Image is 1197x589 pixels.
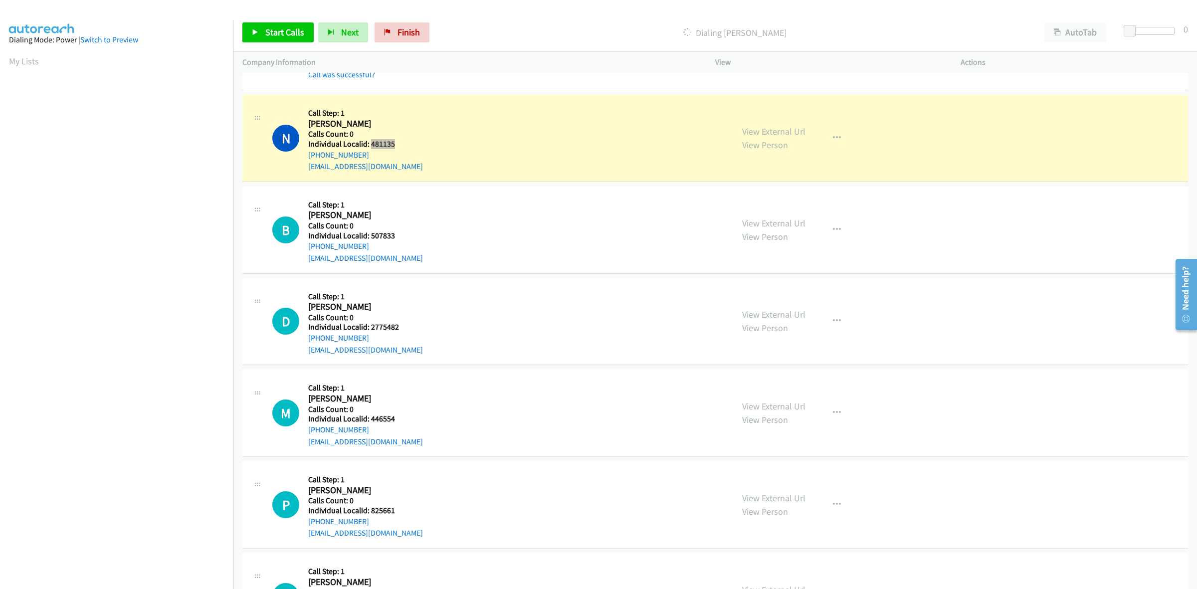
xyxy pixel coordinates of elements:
[308,475,423,485] h5: Call Step: 1
[1129,27,1175,35] div: Delay between calls (in seconds)
[398,26,420,38] span: Finish
[1168,255,1197,334] iframe: Resource Center
[308,162,423,171] a: [EMAIL_ADDRESS][DOMAIN_NAME]
[308,437,423,446] a: [EMAIL_ADDRESS][DOMAIN_NAME]
[272,399,299,426] h1: M
[272,125,299,152] h1: N
[742,414,788,425] a: View Person
[742,492,805,504] a: View External Url
[308,322,423,332] h5: Individual Localid: 2775482
[443,26,1026,39] p: Dialing [PERSON_NAME]
[272,491,299,518] h1: P
[341,26,359,38] span: Next
[308,200,423,210] h5: Call Step: 1
[308,425,369,434] a: [PHONE_NUMBER]
[1184,22,1188,36] div: 0
[308,333,369,343] a: [PHONE_NUMBER]
[308,528,423,538] a: [EMAIL_ADDRESS][DOMAIN_NAME]
[742,506,788,517] a: View Person
[308,485,411,496] h2: [PERSON_NAME]
[308,506,423,516] h5: Individual Localid: 825661
[308,345,423,355] a: [EMAIL_ADDRESS][DOMAIN_NAME]
[308,292,423,302] h5: Call Step: 1
[308,139,423,149] h5: Individual Localid: 481135
[242,22,314,42] a: Start Calls
[308,496,423,506] h5: Calls Count: 0
[742,309,805,320] a: View External Url
[272,216,299,243] h1: B
[308,150,369,160] a: [PHONE_NUMBER]
[9,55,39,67] a: My Lists
[308,567,423,577] h5: Call Step: 1
[272,399,299,426] div: The call is yet to be attempted
[742,126,805,137] a: View External Url
[308,209,411,221] h2: [PERSON_NAME]
[375,22,429,42] a: Finish
[308,517,369,526] a: [PHONE_NUMBER]
[742,217,805,229] a: View External Url
[272,308,299,335] h1: D
[265,26,304,38] span: Start Calls
[308,70,375,79] a: Call was successful?
[318,22,368,42] button: Next
[308,221,423,231] h5: Calls Count: 0
[308,241,369,251] a: [PHONE_NUMBER]
[308,577,411,588] h2: [PERSON_NAME]
[742,139,788,151] a: View Person
[742,400,805,412] a: View External Url
[272,308,299,335] div: The call is yet to be attempted
[308,253,423,263] a: [EMAIL_ADDRESS][DOMAIN_NAME]
[715,56,943,68] p: View
[1044,22,1106,42] button: AutoTab
[308,108,423,118] h5: Call Step: 1
[308,129,423,139] h5: Calls Count: 0
[961,56,1188,68] p: Actions
[742,322,788,334] a: View Person
[308,313,423,323] h5: Calls Count: 0
[272,491,299,518] div: The call is yet to be attempted
[308,231,423,241] h5: Individual Localid: 507833
[9,77,233,551] iframe: Dialpad
[308,118,411,130] h2: [PERSON_NAME]
[742,231,788,242] a: View Person
[242,56,697,68] p: Company Information
[80,35,138,44] a: Switch to Preview
[308,414,423,424] h5: Individual Localid: 446554
[308,404,423,414] h5: Calls Count: 0
[308,301,411,313] h2: [PERSON_NAME]
[308,393,411,404] h2: [PERSON_NAME]
[9,34,224,46] div: Dialing Mode: Power |
[308,383,423,393] h5: Call Step: 1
